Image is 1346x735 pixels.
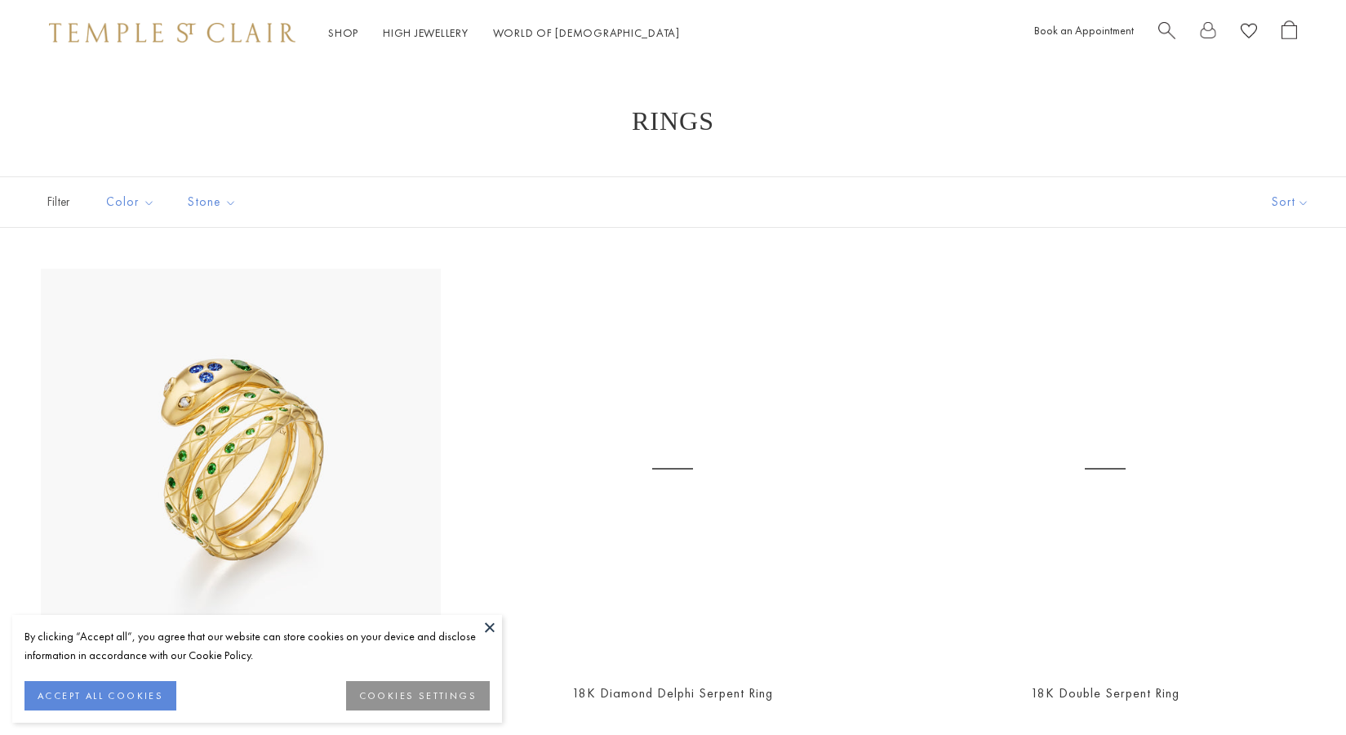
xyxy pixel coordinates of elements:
span: Color [98,192,167,212]
a: R36135-SRPBSTGR36135-SRPBSTG [41,269,441,669]
a: 18K Double Serpent Ring18K Double Serpent Ring [905,269,1305,669]
nav: Main navigation [328,23,680,43]
img: Temple St. Clair [49,23,295,42]
button: Show sort by [1235,177,1346,227]
button: Color [94,184,167,220]
h1: Rings [65,106,1281,136]
a: View Wishlist [1241,20,1257,46]
a: Search [1158,20,1175,46]
button: ACCEPT ALL COOKIES [24,681,176,710]
button: COOKIES SETTINGS [346,681,490,710]
a: 18K Double Serpent Ring [1031,684,1179,702]
a: World of [DEMOGRAPHIC_DATA]World of [DEMOGRAPHIC_DATA] [493,25,680,40]
iframe: Gorgias live chat messenger [1264,658,1330,719]
a: ShopShop [328,25,358,40]
img: R36135-SRPBSTG [41,269,441,669]
a: Book an Appointment [1034,23,1134,38]
span: Stone [180,192,249,212]
a: R31835-SERPENTR31835-SERPENT [473,269,873,669]
div: By clicking “Accept all”, you agree that our website can store cookies on your device and disclos... [24,627,490,665]
button: Stone [175,184,249,220]
a: Open Shopping Bag [1282,20,1297,46]
a: 18K Diamond Delphi Serpent Ring [572,684,773,702]
a: High JewelleryHigh Jewellery [383,25,469,40]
